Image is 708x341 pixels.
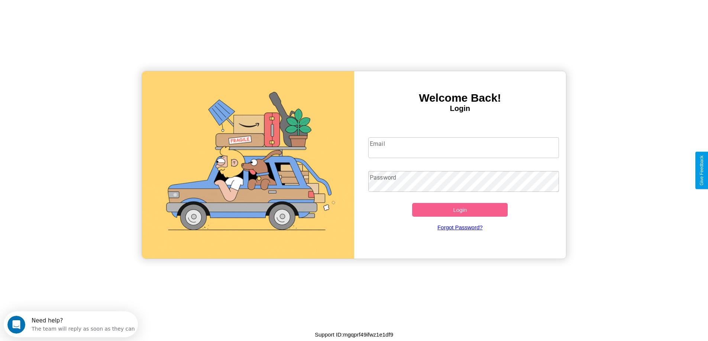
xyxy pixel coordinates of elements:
[28,12,131,20] div: The team will reply as soon as they can
[315,329,393,340] p: Support ID: mgqprf49ifwz1e1df9
[28,6,131,12] div: Need help?
[4,311,138,337] iframe: Intercom live chat discovery launcher
[412,203,508,217] button: Login
[354,104,566,113] h4: Login
[365,217,555,238] a: Forgot Password?
[142,71,354,259] img: gif
[354,92,566,104] h3: Welcome Back!
[699,155,704,186] div: Give Feedback
[7,316,25,334] iframe: Intercom live chat
[3,3,138,23] div: Open Intercom Messenger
